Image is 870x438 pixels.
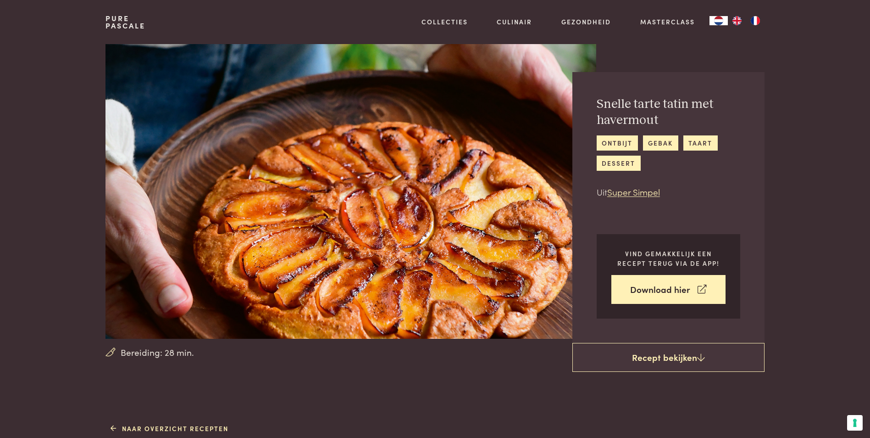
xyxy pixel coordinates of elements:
[105,44,596,339] img: Snelle tarte tatin met havermout
[643,135,678,151] a: gebak
[421,17,468,27] a: Collecties
[121,346,194,359] span: Bereiding: 28 min.
[497,17,532,27] a: Culinair
[746,16,765,25] a: FR
[111,424,228,433] a: Naar overzicht recepten
[597,96,740,128] h2: Snelle tarte tatin met havermout
[105,15,145,29] a: PurePascale
[728,16,746,25] a: EN
[709,16,765,25] aside: Language selected: Nederlands
[611,249,726,268] p: Vind gemakkelijk een recept terug via de app!
[611,275,726,304] a: Download hier
[597,156,641,171] a: dessert
[847,415,863,431] button: Uw voorkeuren voor toestemming voor trackingtechnologieën
[640,17,695,27] a: Masterclass
[709,16,728,25] div: Language
[597,185,740,199] p: Uit
[607,185,660,198] a: Super Simpel
[597,135,638,151] a: ontbijt
[561,17,611,27] a: Gezondheid
[572,343,765,372] a: Recept bekijken
[709,16,728,25] a: NL
[728,16,765,25] ul: Language list
[683,135,718,151] a: taart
